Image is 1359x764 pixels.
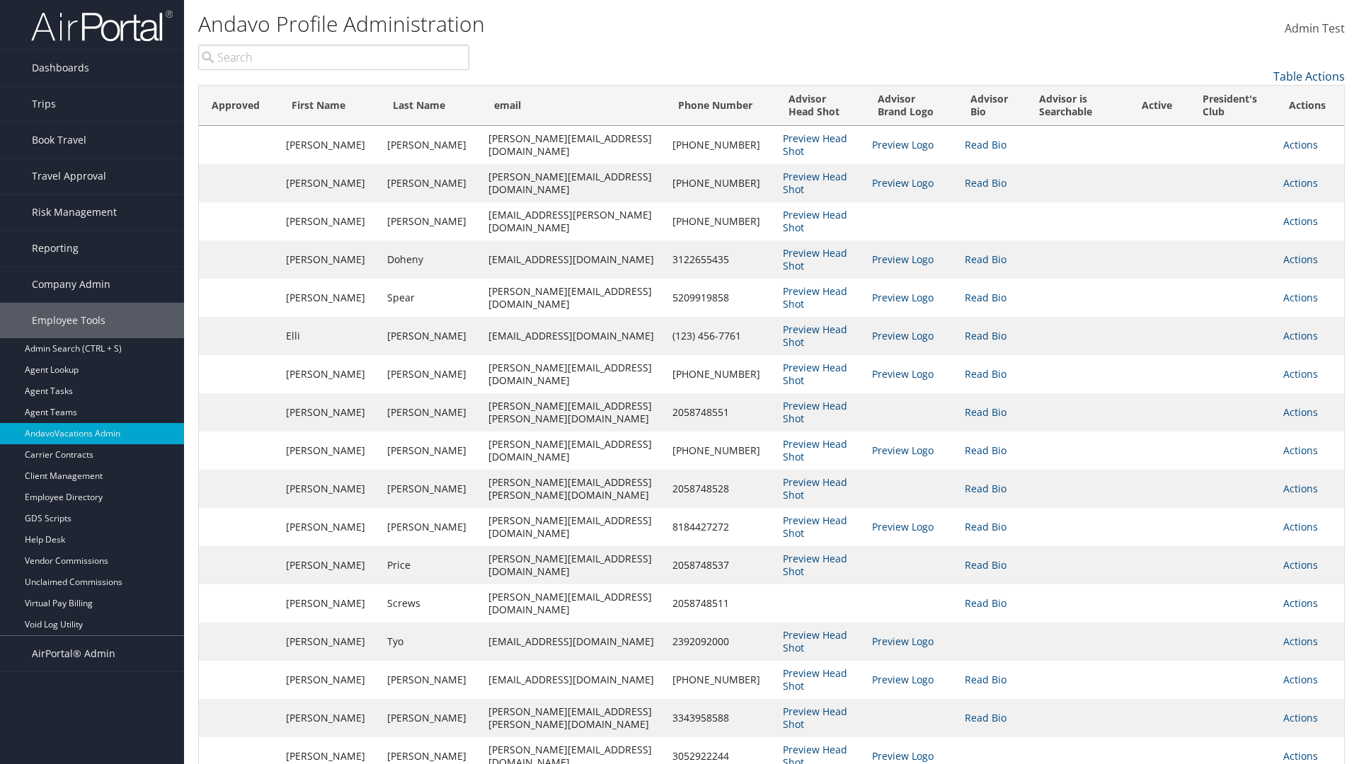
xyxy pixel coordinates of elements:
[1283,138,1318,151] a: Actions
[481,279,665,317] td: [PERSON_NAME][EMAIL_ADDRESS][DOMAIN_NAME]
[1026,86,1129,126] th: Advisor is Searchable: activate to sort column ascending
[965,138,1007,151] a: Read Bio
[380,86,481,126] th: Last Name: activate to sort column ascending
[783,475,847,502] a: Preview Head Shot
[481,393,665,432] td: [PERSON_NAME][EMAIL_ADDRESS][PERSON_NAME][DOMAIN_NAME]
[965,176,1007,190] a: Read Bio
[783,514,847,540] a: Preview Head Shot
[872,329,934,342] a: Preview Logo
[380,279,481,317] td: Spear
[965,482,1007,495] a: Read Bio
[1283,214,1318,228] a: Actions
[1283,444,1318,457] a: Actions
[872,138,934,151] a: Preview Logo
[965,558,1007,572] a: Read Bio
[783,399,847,425] a: Preview Head Shot
[1283,367,1318,381] a: Actions
[965,291,1007,304] a: Read Bio
[481,241,665,279] td: [EMAIL_ADDRESS][DOMAIN_NAME]
[279,355,380,393] td: [PERSON_NAME]
[783,170,847,196] a: Preview Head Shot
[783,666,847,693] a: Preview Head Shot
[783,552,847,578] a: Preview Head Shot
[279,393,380,432] td: [PERSON_NAME]
[279,432,380,470] td: [PERSON_NAME]
[1283,673,1318,686] a: Actions
[665,584,776,623] td: 2058748511
[783,284,847,311] a: Preview Head Shot
[481,546,665,584] td: [PERSON_NAME][EMAIL_ADDRESS][DOMAIN_NAME]
[872,520,934,533] a: Preview Logo
[380,241,481,279] td: Doheny
[1283,291,1318,304] a: Actions
[1283,520,1318,533] a: Actions
[32,158,106,194] span: Travel Approval
[481,126,665,164] td: [PERSON_NAME][EMAIL_ADDRESS][DOMAIN_NAME]
[665,623,776,661] td: 2392092000
[665,661,776,699] td: [PHONE_NUMBER]
[872,444,934,457] a: Preview Logo
[380,661,481,699] td: [PERSON_NAME]
[1283,253,1318,266] a: Actions
[1190,86,1277,126] th: President's Club: activate to sort column ascending
[872,291,934,304] a: Preview Logo
[665,279,776,317] td: 5209919858
[665,393,776,432] td: 2058748551
[1129,86,1190,126] th: Active: activate to sort column ascending
[32,231,79,266] span: Reporting
[481,508,665,546] td: [PERSON_NAME][EMAIL_ADDRESS][DOMAIN_NAME]
[965,673,1007,686] a: Read Bio
[279,470,380,508] td: [PERSON_NAME]
[481,164,665,202] td: [PERSON_NAME][EMAIL_ADDRESS][DOMAIN_NAME]
[279,164,380,202] td: [PERSON_NAME]
[1283,596,1318,610] a: Actions
[1283,329,1318,342] a: Actions
[776,86,865,126] th: Advisor Head Shot: activate to sort column ascending
[665,432,776,470] td: [PHONE_NUMBER]
[665,317,776,355] td: (123) 456-7761
[481,623,665,661] td: [EMAIL_ADDRESS][DOMAIN_NAME]
[32,86,56,122] span: Trips
[380,623,481,661] td: Tyo
[1283,635,1318,648] a: Actions
[380,202,481,241] td: [PERSON_NAME]
[481,317,665,355] td: [EMAIL_ADDRESS][DOMAIN_NAME]
[965,444,1007,457] a: Read Bio
[783,208,847,234] a: Preview Head Shot
[32,122,86,158] span: Book Travel
[872,749,934,763] a: Preview Logo
[665,470,776,508] td: 2058748528
[32,195,117,230] span: Risk Management
[198,9,963,39] h1: Andavo Profile Administration
[665,699,776,737] td: 3343958588
[481,86,665,126] th: email: activate to sort column ascending
[380,164,481,202] td: [PERSON_NAME]
[958,86,1026,126] th: Advisor Bio: activate to sort column ascending
[1283,711,1318,724] a: Actions
[965,329,1007,342] a: Read Bio
[872,253,934,266] a: Preview Logo
[279,584,380,623] td: [PERSON_NAME]
[279,623,380,661] td: [PERSON_NAME]
[279,279,380,317] td: [PERSON_NAME]
[380,355,481,393] td: [PERSON_NAME]
[279,241,380,279] td: [PERSON_NAME]
[31,9,173,42] img: airportal-logo.png
[32,303,105,338] span: Employee Tools
[665,241,776,279] td: 3122655435
[1285,7,1345,51] a: Admin Test
[665,508,776,546] td: 8184427272
[380,393,481,432] td: [PERSON_NAME]
[965,711,1007,724] a: Read Bio
[783,361,847,387] a: Preview Head Shot
[380,317,481,355] td: [PERSON_NAME]
[665,164,776,202] td: [PHONE_NUMBER]
[279,508,380,546] td: [PERSON_NAME]
[380,584,481,623] td: Screws
[965,596,1007,610] a: Read Bio
[199,86,279,126] th: Approved: activate to sort column ascending
[380,508,481,546] td: [PERSON_NAME]
[380,470,481,508] td: [PERSON_NAME]
[1276,86,1344,126] th: Actions
[872,635,934,648] a: Preview Logo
